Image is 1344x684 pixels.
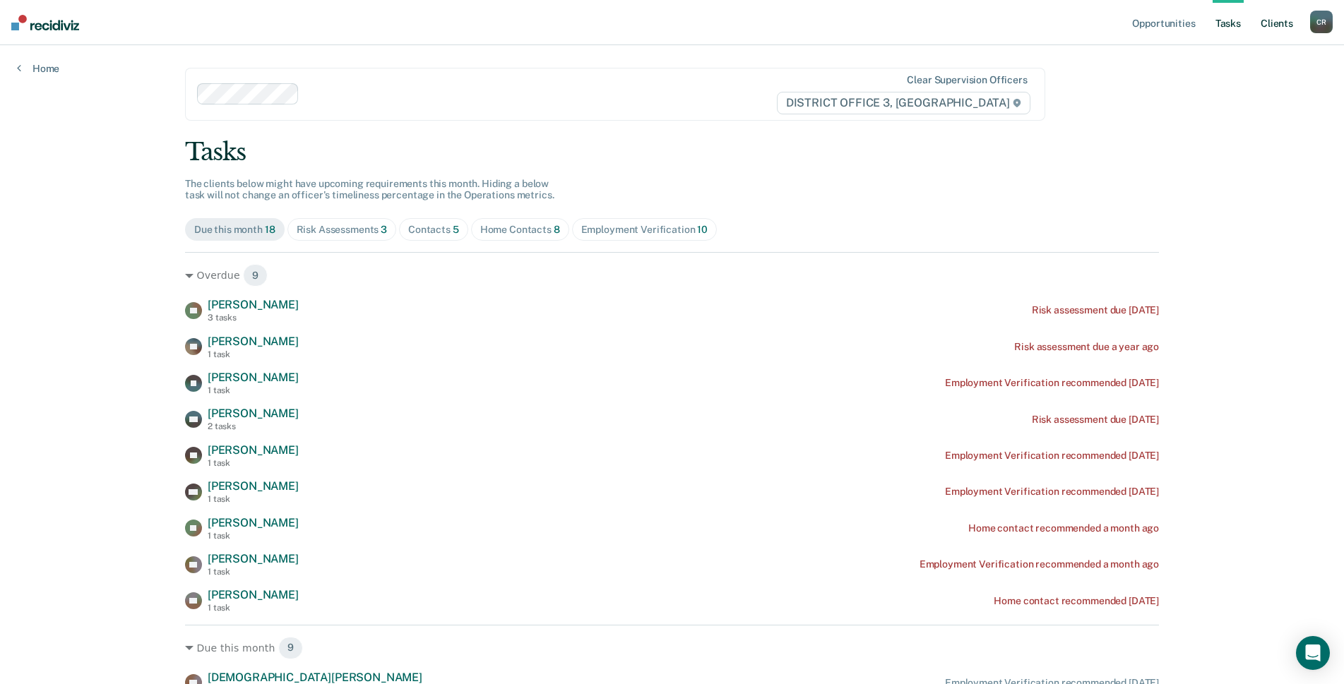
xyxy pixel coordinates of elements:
div: 1 task [208,567,299,577]
span: [DEMOGRAPHIC_DATA][PERSON_NAME] [208,671,422,684]
div: Employment Verification recommended [DATE] [945,450,1159,462]
span: 10 [697,224,708,235]
div: Due this month 9 [185,637,1159,659]
div: Risk assessment due a year ago [1014,341,1159,353]
div: Home contact recommended [DATE] [994,595,1159,607]
span: [PERSON_NAME] [208,371,299,384]
span: DISTRICT OFFICE 3, [GEOGRAPHIC_DATA] [777,92,1030,114]
span: 18 [265,224,275,235]
div: Risk Assessments [297,224,388,236]
span: [PERSON_NAME] [208,516,299,529]
a: Home [17,62,59,75]
div: Clear supervision officers [907,74,1027,86]
div: Due this month [194,224,275,236]
span: The clients below might have upcoming requirements this month. Hiding a below task will not chang... [185,178,554,201]
img: Recidiviz [11,15,79,30]
div: Employment Verification recommended a month ago [920,558,1159,570]
span: [PERSON_NAME] [208,335,299,348]
span: 3 [381,224,387,235]
div: Employment Verification [581,224,708,236]
div: 1 task [208,531,299,541]
span: [PERSON_NAME] [208,588,299,601]
div: 1 task [208,494,299,504]
span: [PERSON_NAME] [208,298,299,311]
div: Open Intercom Messenger [1296,636,1330,670]
span: [PERSON_NAME] [208,443,299,457]
div: C R [1310,11,1333,33]
span: [PERSON_NAME] [208,479,299,493]
div: 3 tasks [208,313,299,323]
div: Home contact recommended a month ago [968,522,1159,534]
div: 1 task [208,458,299,468]
div: 1 task [208,603,299,613]
div: 1 task [208,385,299,395]
div: Employment Verification recommended [DATE] [945,486,1159,498]
div: Risk assessment due [DATE] [1032,414,1159,426]
span: 9 [243,264,268,287]
div: Employment Verification recommended [DATE] [945,377,1159,389]
div: Overdue 9 [185,264,1159,287]
div: 2 tasks [208,421,299,431]
div: Contacts [408,224,459,236]
span: 5 [453,224,459,235]
span: 8 [554,224,560,235]
div: Risk assessment due [DATE] [1032,304,1159,316]
span: 9 [278,637,303,659]
div: Home Contacts [480,224,560,236]
span: [PERSON_NAME] [208,407,299,420]
button: CR [1310,11,1333,33]
div: 1 task [208,349,299,359]
span: [PERSON_NAME] [208,552,299,565]
div: Tasks [185,138,1159,167]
